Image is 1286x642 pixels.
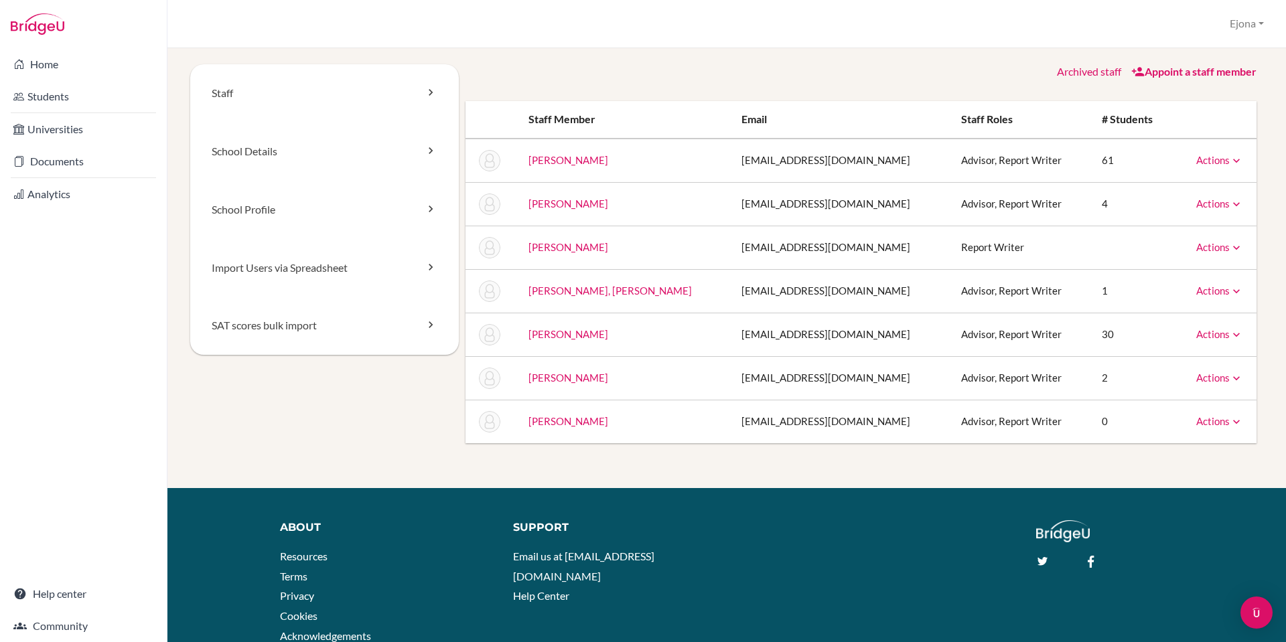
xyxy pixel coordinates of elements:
a: [PERSON_NAME] [528,372,608,384]
img: Yumi Suzuki [479,368,500,389]
a: Actions [1196,241,1243,253]
td: [EMAIL_ADDRESS][DOMAIN_NAME] [731,226,950,269]
td: 0 [1091,400,1175,443]
a: [PERSON_NAME] [528,154,608,166]
td: Advisor, Report Writer [950,313,1091,356]
a: Community [3,613,164,639]
a: Import Users via Spreadsheet [190,239,459,297]
th: # students [1091,101,1175,139]
a: Actions [1196,415,1243,427]
img: Mark Avery [479,150,500,171]
img: Yasuko Yamamoto [479,411,500,432]
a: Actions [1196,154,1243,166]
a: Documents [3,148,164,175]
a: [PERSON_NAME], [PERSON_NAME] [528,285,692,297]
a: Actions [1196,197,1243,210]
td: 30 [1091,313,1175,356]
th: Email [731,101,950,139]
a: Home [3,51,164,78]
a: Help center [3,580,164,607]
a: Universities [3,116,164,143]
td: [EMAIL_ADDRESS][DOMAIN_NAME] [731,356,950,400]
td: 1 [1091,269,1175,313]
div: Support [513,520,715,536]
a: Help Center [513,589,569,602]
img: Hisashi Munemasa [479,237,500,258]
a: Students [3,83,164,110]
img: logo_white@2x-f4f0deed5e89b7ecb1c2cc34c3e3d731f90f0f143d5ea2071677605dd97b5244.png [1036,520,1090,542]
a: Email us at [EMAIL_ADDRESS][DOMAIN_NAME] [513,550,654,582]
td: [EMAIL_ADDRESS][DOMAIN_NAME] [731,269,950,313]
td: 4 [1091,182,1175,226]
img: Bridge-U [11,13,64,35]
td: Advisor, Report Writer [950,356,1091,400]
a: Terms [280,570,307,582]
td: [EMAIL_ADDRESS][DOMAIN_NAME] [731,139,950,183]
td: [EMAIL_ADDRESS][DOMAIN_NAME] [731,313,950,356]
a: [PERSON_NAME] [528,197,608,210]
a: Acknowledgements [280,629,371,642]
td: Advisor, Report Writer [950,269,1091,313]
img: Hikaru Nakano [479,280,500,302]
td: [EMAIL_ADDRESS][DOMAIN_NAME] [731,182,950,226]
td: Report Writer [950,226,1091,269]
a: Privacy [280,589,314,602]
a: Actions [1196,285,1243,297]
td: [EMAIL_ADDRESS][DOMAIN_NAME] [731,400,950,443]
a: Cookies [280,609,317,622]
img: Steve Sheriff [479,324,500,345]
a: Resources [280,550,328,562]
a: Appoint a staff member [1131,65,1257,78]
a: Archived staff [1057,65,1121,78]
div: About [280,520,494,536]
a: [PERSON_NAME] [528,415,608,427]
a: School Details [190,123,459,181]
a: Actions [1196,328,1243,340]
th: Staff roles [950,101,1091,139]
td: 2 [1091,356,1175,400]
td: Advisor, Report Writer [950,182,1091,226]
td: 61 [1091,139,1175,183]
a: Actions [1196,372,1243,384]
a: School Profile [190,181,459,239]
a: [PERSON_NAME] [528,328,608,340]
a: Staff [190,64,459,123]
button: Ejona [1224,11,1270,36]
a: Analytics [3,181,164,208]
th: Staff member [518,101,731,139]
img: Margot Goto [479,193,500,215]
a: SAT scores bulk import [190,297,459,355]
td: Advisor, Report Writer [950,139,1091,183]
a: [PERSON_NAME] [528,241,608,253]
div: Open Intercom Messenger [1240,596,1273,629]
td: Advisor, Report Writer [950,400,1091,443]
